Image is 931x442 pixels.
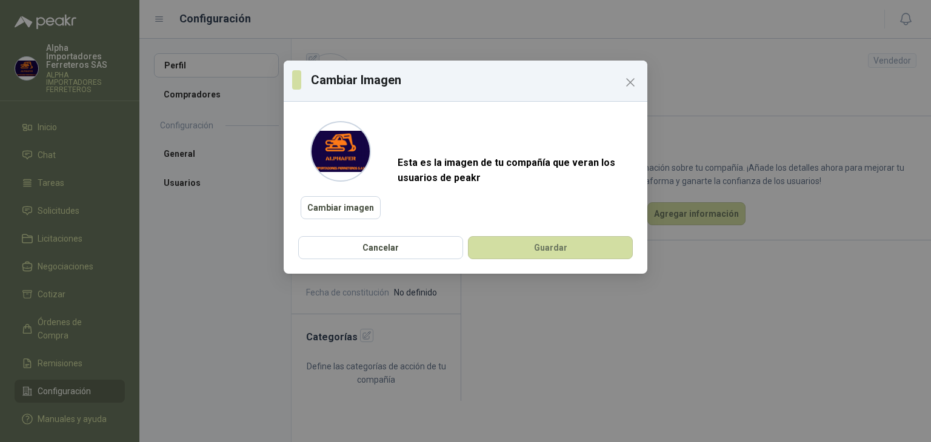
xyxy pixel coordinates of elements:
img: logo [312,122,370,180]
h3: Cambiar Imagen [311,71,639,89]
button: Guardar [468,236,633,259]
button: Cambiar imagen [301,196,381,219]
button: Close [621,73,640,92]
button: Cancelar [298,236,463,259]
p: Esta es la imagen de tu compañía que veran los usuarios de peakr [398,155,633,185]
